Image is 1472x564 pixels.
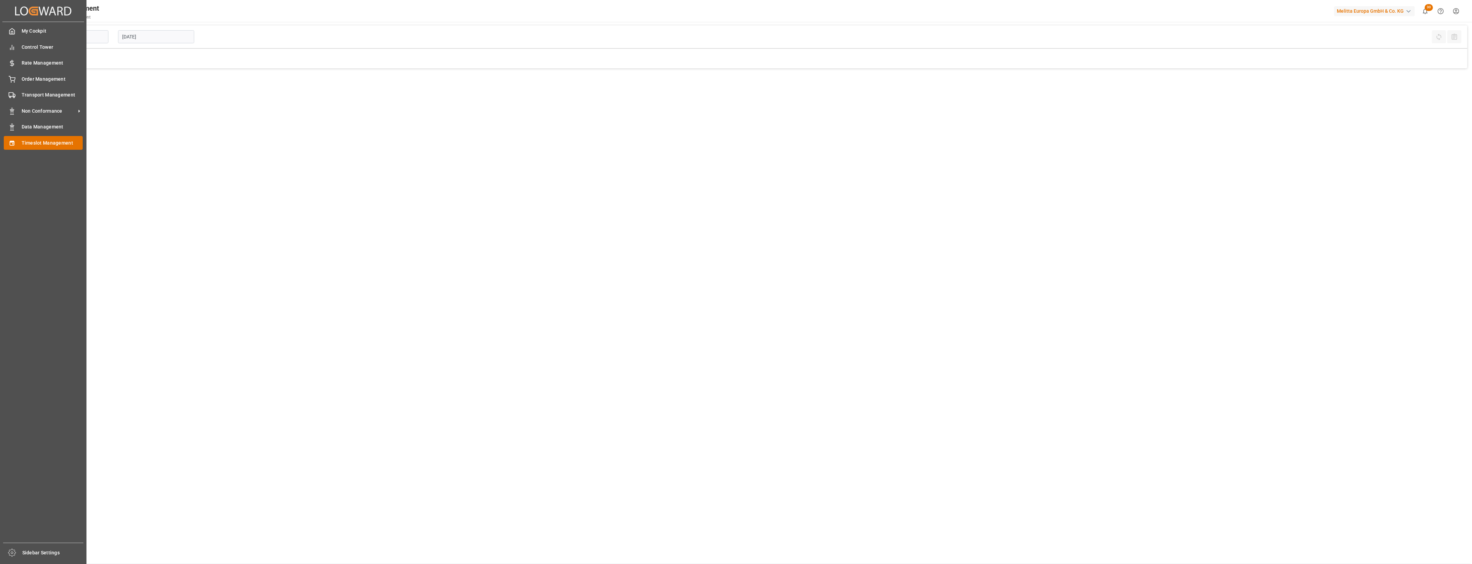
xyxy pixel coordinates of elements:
[22,44,83,51] span: Control Tower
[1334,6,1415,16] div: Melitta Europa GmbH & Co. KG
[1334,4,1417,18] button: Melitta Europa GmbH & Co. KG
[22,27,83,35] span: My Cockpit
[22,123,83,131] span: Data Management
[4,88,83,102] a: Transport Management
[22,108,76,115] span: Non Conformance
[1425,4,1433,11] span: 30
[22,549,84,556] span: Sidebar Settings
[22,91,83,99] span: Transport Management
[22,76,83,83] span: Order Management
[4,72,83,86] a: Order Management
[4,40,83,54] a: Control Tower
[22,139,83,147] span: Timeslot Management
[118,30,194,43] input: DD-MM-YYYY
[4,24,83,38] a: My Cockpit
[4,120,83,134] a: Data Management
[22,59,83,67] span: Rate Management
[1433,3,1448,19] button: Help Center
[4,56,83,70] a: Rate Management
[4,136,83,149] a: Timeslot Management
[1417,3,1433,19] button: show 30 new notifications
